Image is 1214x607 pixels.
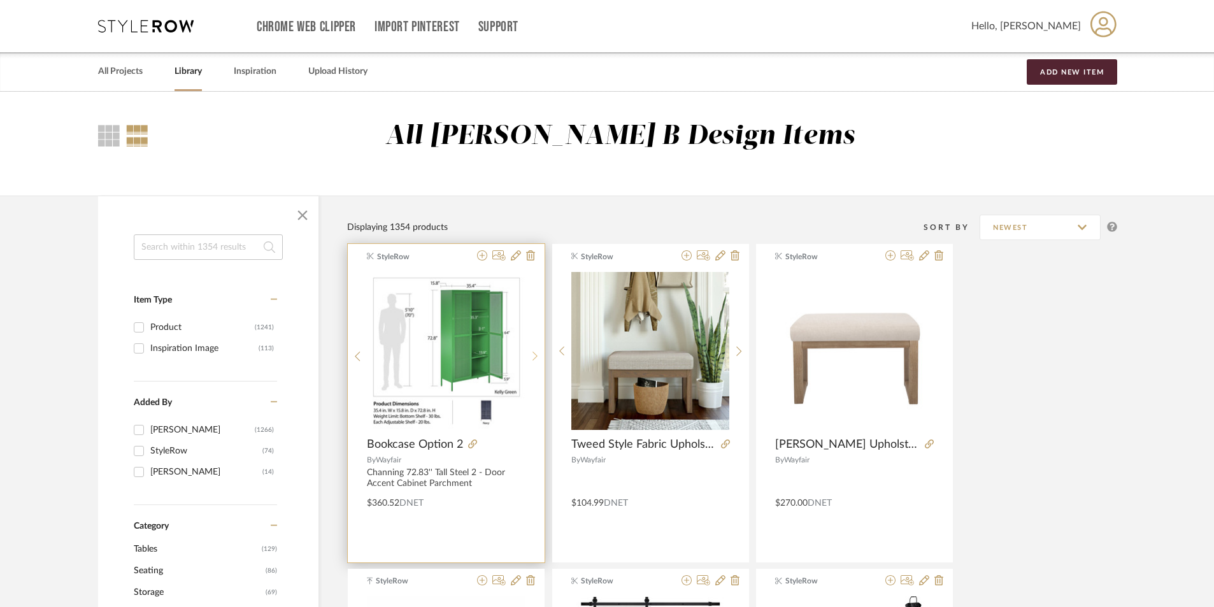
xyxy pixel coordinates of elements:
[134,582,262,603] span: Storage
[571,499,604,508] span: $104.99
[266,561,277,581] span: (86)
[98,63,143,80] a: All Projects
[571,456,580,464] span: By
[367,438,463,452] span: Bookcase Option 2
[150,338,259,359] div: Inspiration Image
[775,272,934,431] img: Deakyne Upholstered Bench Ottoman
[368,272,525,430] img: Bookcase Option 2
[1027,59,1117,85] button: Add New Item
[266,582,277,603] span: (69)
[580,456,606,464] span: Wayfair
[257,22,356,32] a: Chrome Web Clipper
[308,63,368,80] a: Upload History
[785,251,866,262] span: StyleRow
[604,499,628,508] span: DNET
[571,272,729,430] img: Tweed Style Fabric Upholstered Bench
[175,63,202,80] a: Library
[376,456,401,464] span: Wayfair
[399,499,424,508] span: DNET
[377,251,457,262] span: StyleRow
[571,438,716,452] span: Tweed Style Fabric Upholstered Bench
[150,462,262,482] div: [PERSON_NAME]
[150,420,255,440] div: [PERSON_NAME]
[262,462,274,482] div: (14)
[775,456,784,464] span: By
[150,441,262,461] div: StyleRow
[924,221,980,234] div: Sort By
[134,521,169,532] span: Category
[134,234,283,260] input: Search within 1354 results
[368,271,525,431] div: 1
[367,456,376,464] span: By
[347,220,448,234] div: Displaying 1354 products
[478,22,518,32] a: Support
[150,317,255,338] div: Product
[290,203,315,228] button: Close
[784,456,810,464] span: Wayfair
[262,539,277,559] span: (129)
[375,22,460,32] a: Import Pinterest
[255,317,274,338] div: (1241)
[259,338,274,359] div: (113)
[255,420,274,440] div: (1266)
[581,575,661,587] span: StyleRow
[376,575,456,587] span: StyleRow
[785,575,866,587] span: StyleRow
[367,499,399,508] span: $360.52
[134,538,259,560] span: Tables
[367,468,525,489] div: Channing 72.83'' Tall Steel 2 - Door Accent Cabinet Parchment
[775,499,808,508] span: $270.00
[775,438,920,452] span: [PERSON_NAME] Upholstered Bench Ottoman
[971,18,1081,34] span: Hello, [PERSON_NAME]
[134,560,262,582] span: Seating
[385,120,855,153] div: All [PERSON_NAME] B Design Items
[808,499,832,508] span: DNET
[234,63,276,80] a: Inspiration
[581,251,661,262] span: StyleRow
[134,398,172,407] span: Added By
[262,441,274,461] div: (74)
[134,296,172,304] span: Item Type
